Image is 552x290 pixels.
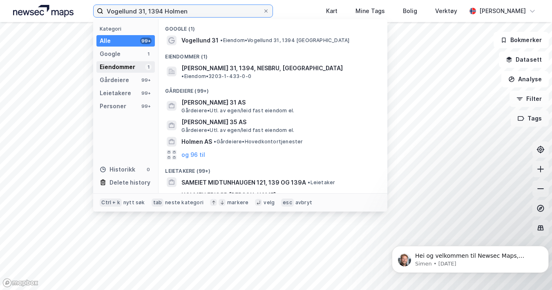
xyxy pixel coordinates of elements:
input: Søk på adresse, matrikkel, gårdeiere, leietakere eller personer [103,5,263,17]
div: Alle [100,36,111,46]
button: Filter [510,91,549,107]
span: [PERSON_NAME] 31, 1394, NESBRU, [GEOGRAPHIC_DATA] [181,63,343,73]
div: 99+ [140,90,152,96]
div: 0 [145,166,152,173]
span: Gårdeiere • Utl. av egen/leid fast eiendom el. [181,127,294,134]
span: • [308,179,310,185]
div: Verktøy [435,6,457,16]
div: Mine Tags [355,6,385,16]
button: Datasett [499,51,549,68]
div: Eiendommer (1) [159,47,387,62]
button: Tags [511,110,549,127]
div: velg [264,199,275,206]
span: Eiendom • 3203-1-433-0-0 [181,73,251,80]
div: neste kategori [165,199,203,206]
div: Bolig [403,6,417,16]
span: • [220,37,223,43]
div: 99+ [140,38,152,44]
div: nytt søk [123,199,145,206]
button: Bokmerker [494,32,549,48]
div: Kategori [100,26,155,32]
div: 1 [145,51,152,57]
span: • [214,138,216,145]
div: Leietakere [100,88,131,98]
div: tab [152,199,164,207]
div: Kart [326,6,337,16]
span: SAMEIET MIDTUNHAUGEN 121, 139 OG 139A [181,178,306,187]
span: Holmen AS [181,137,212,147]
a: Mapbox homepage [2,278,38,288]
div: Eiendommer [100,62,135,72]
div: esc [281,199,294,207]
span: Vogellund 31 [181,36,219,45]
span: Eiendom • Vogellund 31, 1394 [GEOGRAPHIC_DATA] [220,37,349,44]
div: Gårdeiere [100,75,129,85]
div: 99+ [140,77,152,83]
button: Analyse [501,71,549,87]
img: logo.a4113a55bc3d86da70a041830d287a7e.svg [13,5,74,17]
span: Gårdeiere • Hovedkontortjenester [214,138,303,145]
div: avbryt [295,199,312,206]
button: og 96 til [181,150,205,160]
div: 99+ [140,103,152,109]
span: Gårdeiere • Utl. av egen/leid fast eiendom el. [181,107,294,114]
span: Leietaker [308,179,335,186]
div: Gårdeiere (99+) [159,81,387,96]
div: Personer [100,101,126,111]
div: [PERSON_NAME] [479,6,526,16]
span: • [181,73,184,79]
div: Leietakere (99+) [159,161,387,176]
div: 1 [145,64,152,70]
div: Delete history [110,178,150,187]
div: Ctrl + k [100,199,122,207]
div: Google [100,49,121,59]
div: Google (1) [159,19,387,34]
span: HOLMEN FRISØR [PERSON_NAME] [181,190,378,200]
div: Historikk [100,165,135,174]
iframe: Intercom notifications message [389,229,552,286]
span: [PERSON_NAME] 35 AS [181,117,378,127]
div: markere [227,199,248,206]
span: [PERSON_NAME] 31 AS [181,98,378,107]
